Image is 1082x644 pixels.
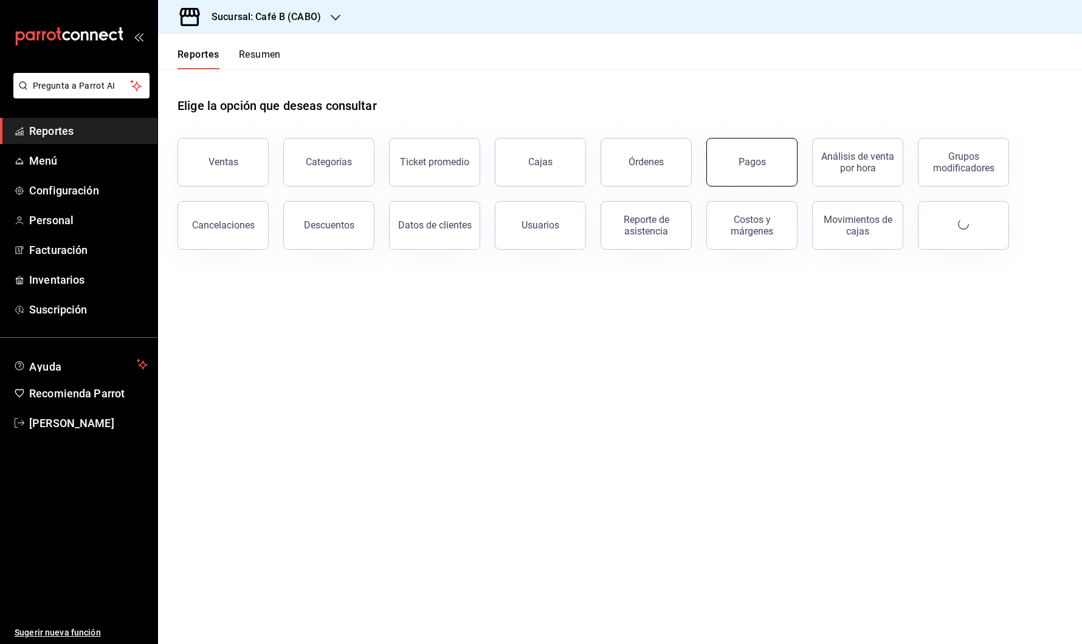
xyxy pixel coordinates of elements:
[608,214,684,237] div: Reporte de asistencia
[739,156,766,168] div: Pagos
[304,219,354,231] div: Descuentos
[29,123,148,139] span: Reportes
[13,73,150,98] button: Pregunta a Parrot AI
[29,301,148,318] span: Suscripción
[208,156,238,168] div: Ventas
[389,201,480,250] button: Datos de clientes
[9,88,150,101] a: Pregunta a Parrot AI
[239,49,281,69] button: Resumen
[522,219,559,231] div: Usuarios
[495,138,586,187] a: Cajas
[33,80,131,92] span: Pregunta a Parrot AI
[283,138,374,187] button: Categorías
[177,97,377,115] h1: Elige la opción que deseas consultar
[29,182,148,199] span: Configuración
[192,219,255,231] div: Cancelaciones
[306,156,352,168] div: Categorías
[29,357,132,372] span: Ayuda
[134,32,143,41] button: open_drawer_menu
[601,138,692,187] button: Órdenes
[706,138,798,187] button: Pagos
[29,272,148,288] span: Inventarios
[283,201,374,250] button: Descuentos
[495,201,586,250] button: Usuarios
[177,201,269,250] button: Cancelaciones
[601,201,692,250] button: Reporte de asistencia
[15,626,148,639] span: Sugerir nueva función
[177,49,281,69] div: navigation tabs
[812,201,903,250] button: Movimientos de cajas
[29,212,148,228] span: Personal
[820,151,895,174] div: Análisis de venta por hora
[528,155,553,170] div: Cajas
[29,415,148,431] span: [PERSON_NAME]
[629,156,664,168] div: Órdenes
[820,214,895,237] div: Movimientos de cajas
[389,138,480,187] button: Ticket promedio
[202,10,321,24] h3: Sucursal: Café B (CABO)
[29,152,148,169] span: Menú
[177,49,219,69] button: Reportes
[706,201,798,250] button: Costos y márgenes
[398,219,472,231] div: Datos de clientes
[918,138,1009,187] button: Grupos modificadores
[400,156,469,168] div: Ticket promedio
[812,138,903,187] button: Análisis de venta por hora
[714,214,790,237] div: Costos y márgenes
[177,138,269,187] button: Ventas
[29,385,148,402] span: Recomienda Parrot
[29,242,148,258] span: Facturación
[926,151,1001,174] div: Grupos modificadores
